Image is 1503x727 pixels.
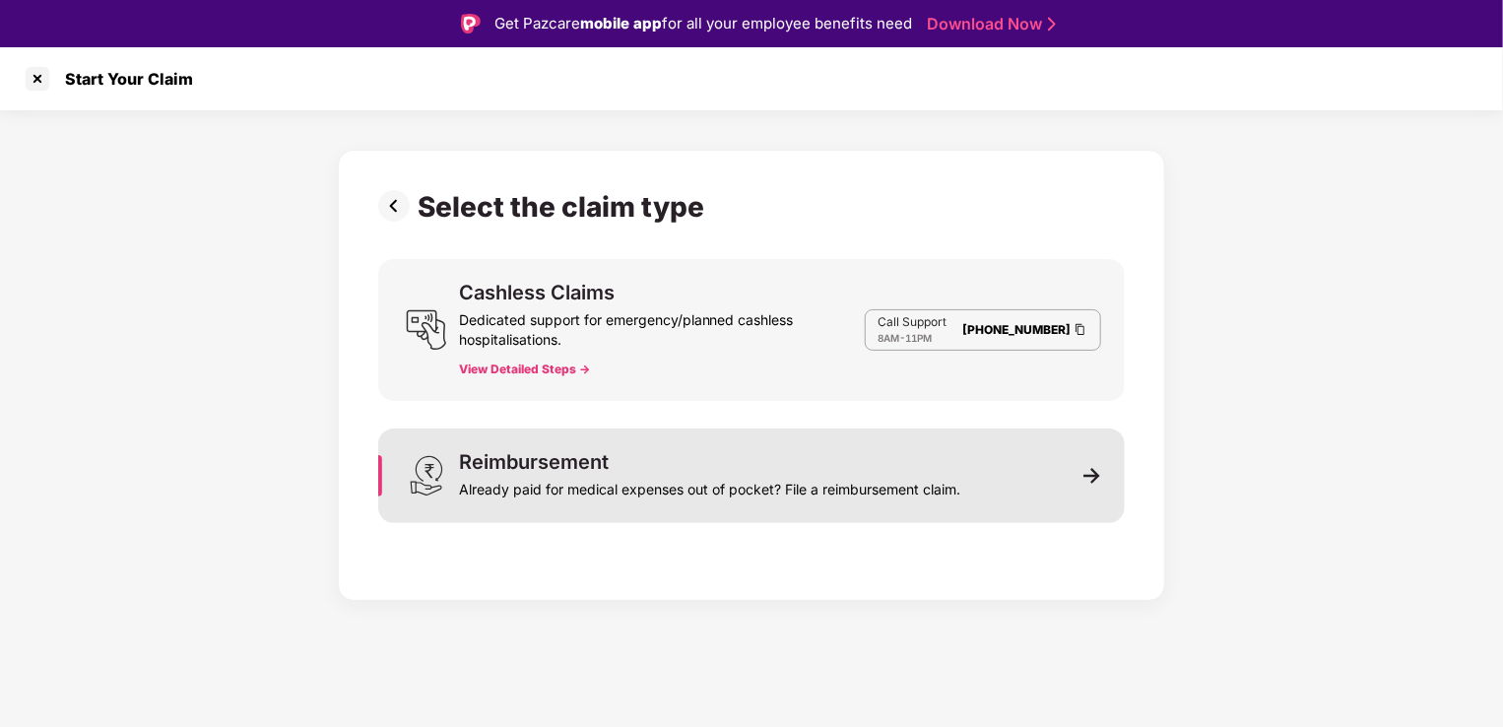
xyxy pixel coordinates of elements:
img: Logo [461,14,481,33]
button: View Detailed Steps -> [459,362,590,377]
span: 8AM [878,332,899,344]
span: 11PM [905,332,932,344]
div: Already paid for medical expenses out of pocket? File a reimbursement claim. [459,472,960,499]
div: Dedicated support for emergency/planned cashless hospitalisations. [459,302,865,350]
strong: mobile app [580,14,662,33]
img: svg+xml;base64,PHN2ZyB3aWR0aD0iMjQiIGhlaWdodD0iMzEiIHZpZXdCb3g9IjAgMCAyNCAzMSIgZmlsbD0ibm9uZSIgeG... [406,455,447,496]
div: Start Your Claim [53,69,193,89]
div: Get Pazcare for all your employee benefits need [494,12,912,35]
a: [PHONE_NUMBER] [962,322,1071,337]
p: Call Support [878,314,947,330]
img: svg+xml;base64,PHN2ZyBpZD0iUHJldi0zMngzMiIgeG1sbnM9Imh0dHA6Ly93d3cudzMub3JnLzIwMDAvc3ZnIiB3aWR0aD... [378,190,418,222]
a: Download Now [927,14,1050,34]
img: Stroke [1048,14,1056,34]
img: svg+xml;base64,PHN2ZyB3aWR0aD0iMTEiIGhlaWdodD0iMTEiIHZpZXdCb3g9IjAgMCAxMSAxMSIgZmlsbD0ibm9uZSIgeG... [1083,467,1101,485]
div: Reimbursement [459,452,609,472]
div: - [878,330,947,346]
div: Cashless Claims [459,283,615,302]
img: Clipboard Icon [1073,321,1088,338]
div: Select the claim type [418,190,712,224]
img: svg+xml;base64,PHN2ZyB3aWR0aD0iMjQiIGhlaWdodD0iMjUiIHZpZXdCb3g9IjAgMCAyNCAyNSIgZmlsbD0ibm9uZSIgeG... [406,309,447,351]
